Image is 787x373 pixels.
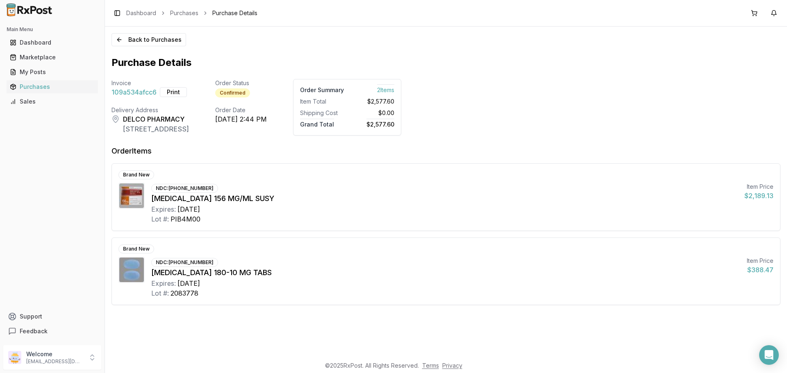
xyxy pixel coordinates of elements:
div: Confirmed [215,88,250,97]
div: Expires: [151,204,176,214]
div: Order Date [215,106,267,114]
button: Dashboard [3,36,101,49]
button: Support [3,309,101,324]
div: DELCO PHARMACY [123,114,189,124]
span: Grand Total [300,119,334,128]
div: Open Intercom Messenger [759,345,779,365]
button: Print [160,87,187,97]
div: Order Summary [300,86,344,94]
button: Feedback [3,324,101,339]
div: Brand New [118,170,154,179]
div: [STREET_ADDRESS] [123,124,189,134]
div: [DATE] [177,278,200,288]
img: Invega Sustenna 156 MG/ML SUSY [119,183,144,208]
div: [DATE] [177,204,200,214]
div: Lot #: [151,288,169,298]
img: User avatar [8,351,21,364]
span: $2,577.60 [366,119,394,128]
div: Marketplace [10,53,95,61]
nav: breadcrumb [126,9,257,17]
a: Purchases [7,79,98,94]
a: Dashboard [7,35,98,50]
img: Nexlizet 180-10 MG TABS [119,258,144,282]
p: [EMAIL_ADDRESS][DOMAIN_NAME] [26,358,83,365]
div: My Posts [10,68,95,76]
div: NDC: [PHONE_NUMBER] [151,184,218,193]
div: Dashboard [10,38,95,47]
div: Order Items [111,145,152,157]
button: My Posts [3,66,101,79]
div: [MEDICAL_DATA] 156 MG/ML SUSY [151,193,738,204]
div: NDC: [PHONE_NUMBER] [151,258,218,267]
div: $0.00 [350,109,394,117]
div: Delivery Address [111,106,189,114]
div: Item Total [300,97,344,106]
div: $388.47 [747,265,773,275]
div: Item Price [744,183,773,191]
div: Expires: [151,278,176,288]
div: Brand New [118,244,154,253]
div: [DATE] 2:44 PM [215,114,267,124]
a: Purchases [170,9,198,17]
a: Marketplace [7,50,98,65]
img: RxPost Logo [3,3,56,16]
p: Welcome [26,350,83,358]
h1: Purchase Details [111,56,780,69]
div: Order Status [215,79,267,87]
a: Sales [7,94,98,109]
div: 2083778 [171,288,198,298]
a: Privacy [442,362,462,369]
button: Back to Purchases [111,33,186,46]
div: Shipping Cost [300,109,344,117]
div: Purchases [10,83,95,91]
button: Sales [3,95,101,108]
div: PIB4M00 [171,214,200,224]
button: Marketplace [3,51,101,64]
div: $2,189.13 [744,191,773,201]
h2: Main Menu [7,26,98,33]
div: Item Price [747,257,773,265]
span: Feedback [20,327,48,335]
div: $2,577.60 [350,97,394,106]
div: Sales [10,97,95,106]
button: Purchases [3,80,101,93]
a: My Posts [7,65,98,79]
a: Dashboard [126,9,156,17]
span: 2 Item s [377,84,394,93]
span: Purchase Details [212,9,257,17]
div: Invoice [111,79,189,87]
div: Lot #: [151,214,169,224]
div: [MEDICAL_DATA] 180-10 MG TABS [151,267,740,278]
span: 109a534afcc6 [111,87,157,97]
a: Terms [422,362,439,369]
